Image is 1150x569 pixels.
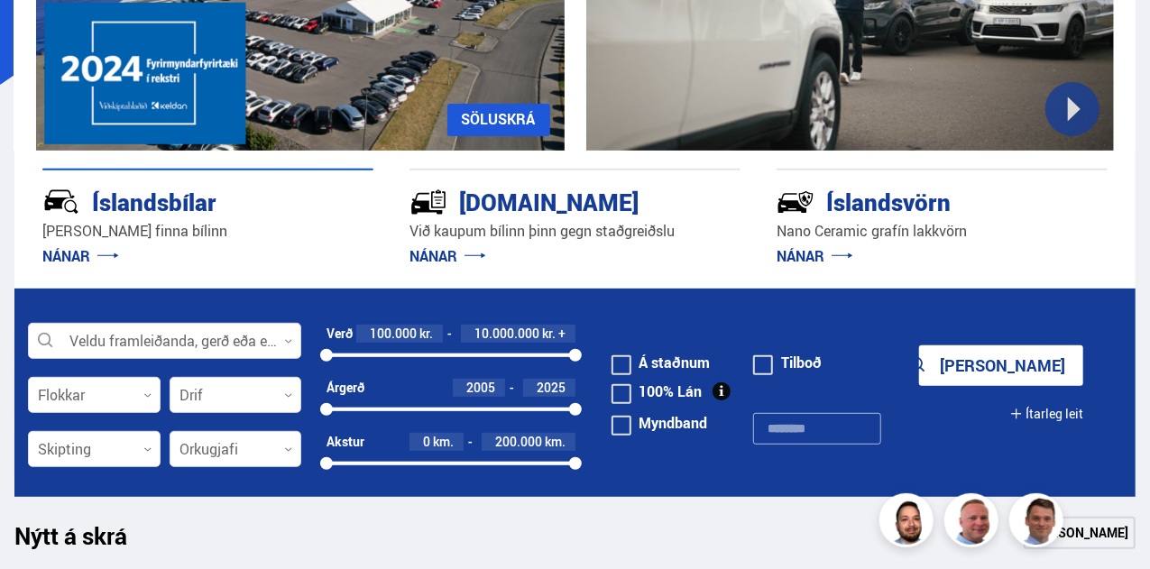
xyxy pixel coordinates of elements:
span: kr. [420,326,434,341]
img: nhp88E3Fdnt1Opn2.png [882,496,936,550]
a: NÁNAR [42,246,119,266]
span: km. [434,435,455,449]
span: 0 [424,433,431,450]
span: kr. [543,326,557,341]
div: [DOMAIN_NAME] [409,185,676,216]
img: siFngHWaQ9KaOqBr.png [947,496,1001,550]
div: Árgerð [327,381,364,395]
span: 2005 [467,379,496,396]
a: [PERSON_NAME] [1024,517,1136,549]
div: Íslandsvörn [777,185,1044,216]
img: JRvxyua_JYH6wB4c.svg [42,183,80,221]
label: Myndband [612,416,708,430]
img: -Svtn6bYgwAsiwNX.svg [777,183,814,221]
label: Tilboð [753,355,822,370]
span: + [559,326,566,341]
p: [PERSON_NAME] finna bílinn [42,221,373,242]
h1: Nýtt á skrá [14,522,159,560]
span: km. [546,435,566,449]
div: Verð [327,326,353,341]
button: Ítarleg leit [1010,394,1083,435]
button: [PERSON_NAME] [919,345,1083,386]
button: Opna LiveChat spjallviðmót [14,7,69,61]
span: 2025 [538,379,566,396]
p: Við kaupum bílinn þinn gegn staðgreiðslu [409,221,741,242]
img: tr5P-W3DuiFaO7aO.svg [409,183,447,221]
a: NÁNAR [409,246,486,266]
div: Íslandsbílar [42,185,309,216]
a: SÖLUSKRÁ [447,104,550,136]
label: 100% Lán [612,384,703,399]
div: Akstur [327,435,364,449]
span: 10.000.000 [475,325,540,342]
img: FbJEzSuNWCJXmdc-.webp [1012,496,1066,550]
p: Nano Ceramic grafín lakkvörn [777,221,1108,242]
span: 100.000 [371,325,418,342]
a: NÁNAR [777,246,853,266]
span: 200.000 [496,433,543,450]
label: Á staðnum [612,355,711,370]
